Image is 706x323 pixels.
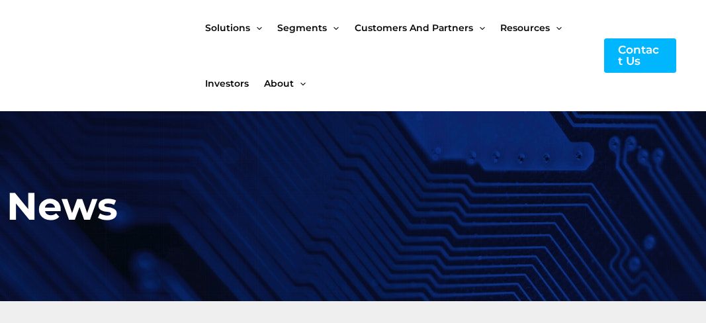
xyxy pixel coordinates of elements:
a: Investors [205,56,264,111]
h1: News [7,177,288,235]
span: Menu Toggle [294,56,306,111]
span: Investors [205,56,249,111]
img: CyberCatch [23,28,182,83]
a: Contact Us [604,38,676,73]
span: About [264,56,294,111]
